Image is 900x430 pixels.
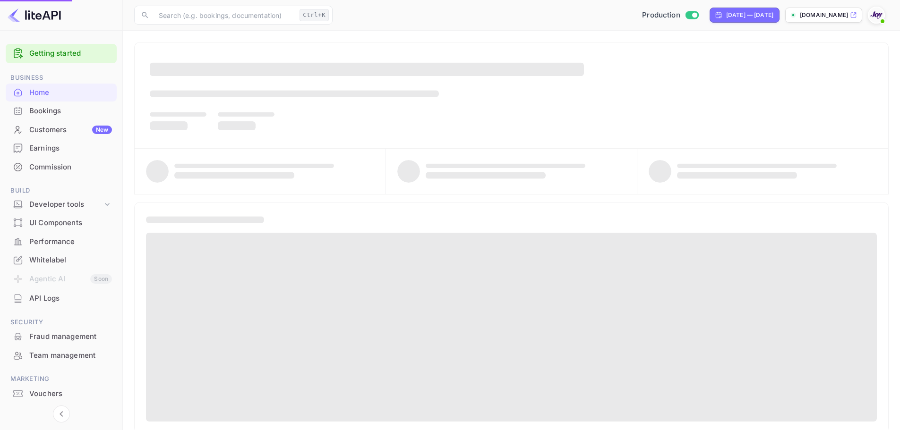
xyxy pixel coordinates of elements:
span: Business [6,73,117,83]
a: API Logs [6,289,117,307]
div: Click to change the date range period [710,8,780,23]
img: LiteAPI logo [8,8,61,23]
a: CustomersNew [6,121,117,138]
span: Security [6,317,117,328]
div: New [92,126,112,134]
div: Ctrl+K [300,9,329,21]
div: Fraud management [29,331,112,342]
div: Earnings [29,143,112,154]
a: Commission [6,158,117,176]
div: Customers [29,125,112,135]
div: Vouchers [6,385,117,403]
div: [DATE] — [DATE] [726,11,773,19]
a: Earnings [6,139,117,157]
div: Getting started [6,44,117,63]
a: Fraud management [6,328,117,345]
div: API Logs [29,293,112,304]
div: Whitelabel [29,255,112,266]
div: Switch to Sandbox mode [638,10,702,21]
div: Team management [6,346,117,365]
div: Commission [29,162,112,173]
a: Vouchers [6,385,117,402]
div: Home [6,84,117,102]
div: UI Components [6,214,117,232]
p: [DOMAIN_NAME] [800,11,848,19]
a: Home [6,84,117,101]
div: CustomersNew [6,121,117,139]
div: Performance [29,236,112,247]
input: Search (e.g. bookings, documentation) [153,6,296,25]
a: UI Components [6,214,117,231]
div: Earnings [6,139,117,158]
div: Whitelabel [6,251,117,270]
div: Team management [29,350,112,361]
a: Team management [6,346,117,364]
div: Bookings [29,106,112,117]
div: UI Components [29,218,112,228]
div: Developer tools [29,199,103,210]
span: Build [6,185,117,196]
a: Whitelabel [6,251,117,269]
div: Vouchers [29,388,112,399]
div: Fraud management [6,328,117,346]
span: Production [642,10,680,21]
div: API Logs [6,289,117,308]
div: Developer tools [6,196,117,213]
button: Collapse navigation [53,405,70,422]
a: Performance [6,233,117,250]
span: Marketing [6,374,117,384]
a: Bookings [6,102,117,119]
img: With Joy [869,8,884,23]
div: Home [29,87,112,98]
div: Commission [6,158,117,177]
div: Performance [6,233,117,251]
a: Getting started [29,48,112,59]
